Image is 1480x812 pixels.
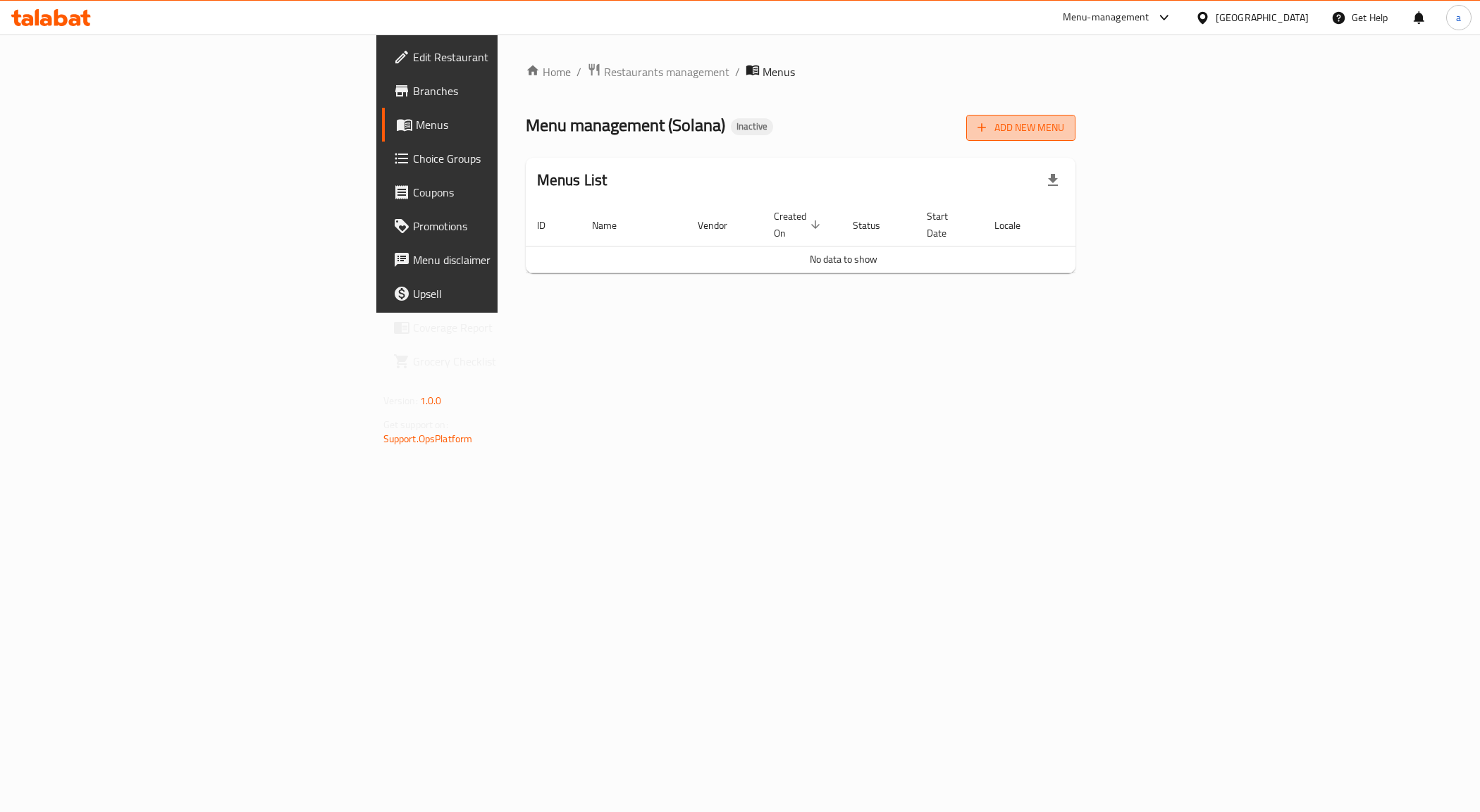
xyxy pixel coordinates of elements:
div: Export file [1036,163,1070,197]
span: Coupons [413,184,612,201]
li: / [735,63,740,80]
a: Choice Groups [382,142,624,175]
nav: breadcrumb [526,63,1076,81]
a: Edit Restaurant [382,40,624,74]
div: [GEOGRAPHIC_DATA] [1216,10,1309,25]
a: Branches [382,74,624,108]
span: Add New Menu [978,119,1064,137]
a: Coverage Report [382,311,624,344]
a: Coupons [382,175,624,209]
span: Menu management ( Solana ) [526,109,725,141]
span: Get support on: [383,416,448,434]
span: Created On [774,208,825,242]
span: Locale [994,217,1039,234]
span: a [1456,10,1461,25]
span: Name [592,217,635,234]
span: Inactive [731,120,773,132]
a: Promotions [382,209,624,243]
span: Branches [413,82,612,99]
span: ID [537,217,564,234]
span: Menu disclaimer [413,251,612,268]
a: Grocery Checklist [382,344,624,378]
span: Menus [416,116,612,133]
span: Promotions [413,218,612,235]
span: Version: [383,392,418,410]
div: Menu-management [1063,9,1149,26]
h2: Menus List [537,170,608,191]
span: Upsell [413,285,612,302]
span: Start Date [927,208,966,242]
table: enhanced table [526,204,1161,273]
a: Upsell [382,277,624,311]
span: Grocery Checklist [413,353,612,370]
a: Restaurants management [587,63,729,81]
span: Restaurants management [604,63,729,80]
span: Status [853,217,899,234]
span: Choice Groups [413,150,612,167]
a: Support.OpsPlatform [383,430,473,448]
div: Inactive [731,118,773,135]
a: Menus [382,108,624,142]
button: Add New Menu [966,115,1075,141]
span: Menus [763,63,795,80]
th: Actions [1056,204,1161,246]
span: 1.0.0 [420,392,442,410]
span: Coverage Report [413,319,612,336]
span: Edit Restaurant [413,49,612,65]
span: Vendor [698,217,746,234]
a: Menu disclaimer [382,243,624,277]
span: No data to show [810,250,877,268]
